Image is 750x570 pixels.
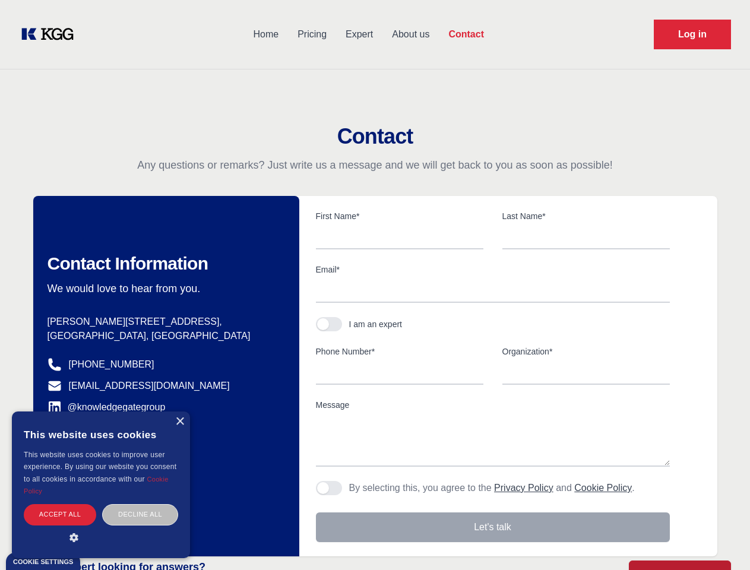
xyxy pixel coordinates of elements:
[13,559,73,565] div: Cookie settings
[349,318,403,330] div: I am an expert
[24,451,176,483] span: This website uses cookies to improve user experience. By using our website you consent to all coo...
[316,210,483,222] label: First Name*
[574,483,632,493] a: Cookie Policy
[14,158,736,172] p: Any questions or remarks? Just write us a message and we will get back to you as soon as possible!
[69,379,230,393] a: [EMAIL_ADDRESS][DOMAIN_NAME]
[102,504,178,525] div: Decline all
[69,357,154,372] a: [PHONE_NUMBER]
[382,19,439,50] a: About us
[24,420,178,449] div: This website uses cookies
[24,476,169,495] a: Cookie Policy
[336,19,382,50] a: Expert
[19,25,83,44] a: KOL Knowledge Platform: Talk to Key External Experts (KEE)
[691,513,750,570] iframe: Chat Widget
[316,399,670,411] label: Message
[316,512,670,542] button: Let's talk
[502,346,670,357] label: Organization*
[48,253,280,274] h2: Contact Information
[48,400,166,414] a: @knowledgegategroup
[24,504,96,525] div: Accept all
[502,210,670,222] label: Last Name*
[243,19,288,50] a: Home
[288,19,336,50] a: Pricing
[349,481,635,495] p: By selecting this, you agree to the and .
[48,281,280,296] p: We would love to hear from you.
[175,417,184,426] div: Close
[494,483,553,493] a: Privacy Policy
[316,346,483,357] label: Phone Number*
[14,125,736,148] h2: Contact
[48,315,280,329] p: [PERSON_NAME][STREET_ADDRESS],
[439,19,493,50] a: Contact
[316,264,670,275] label: Email*
[654,20,731,49] a: Request Demo
[48,329,280,343] p: [GEOGRAPHIC_DATA], [GEOGRAPHIC_DATA]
